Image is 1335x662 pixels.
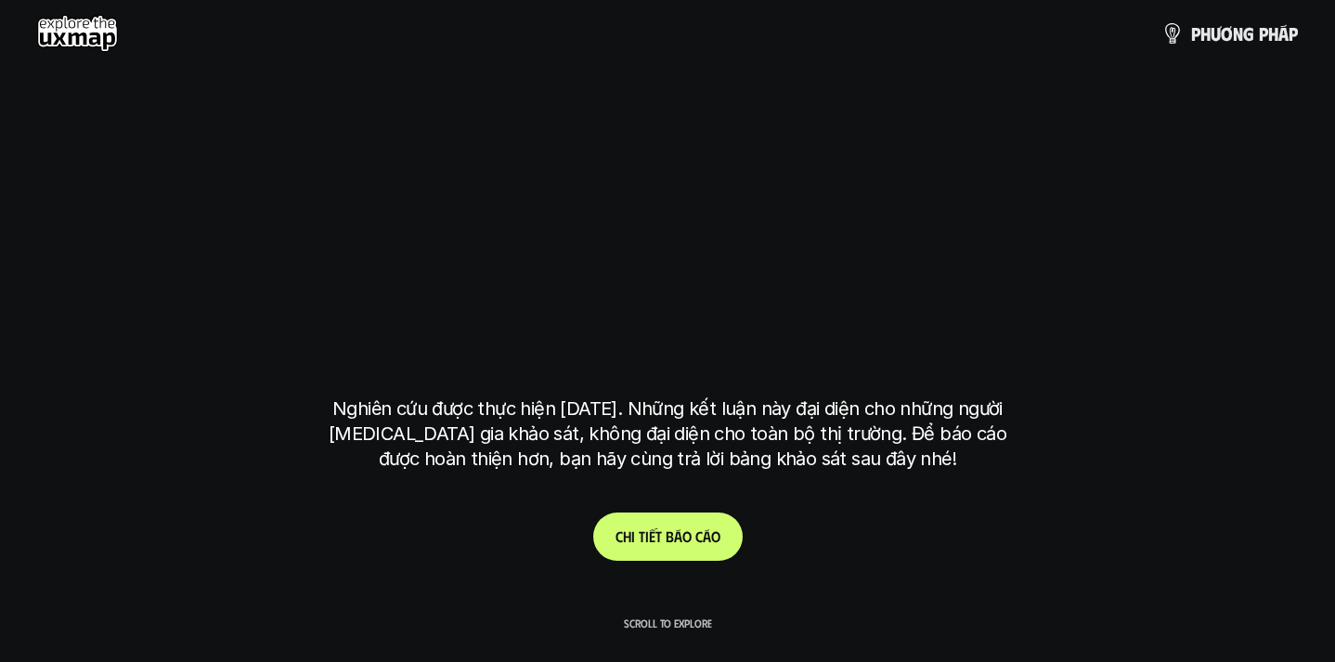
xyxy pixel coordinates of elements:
span: h [623,527,631,545]
h6: Kết quả nghiên cứu [603,107,745,128]
span: á [1278,23,1289,44]
span: C [616,527,623,545]
span: t [655,527,662,545]
span: t [639,527,645,545]
span: i [645,527,649,545]
a: Chitiếtbáocáo [593,513,743,561]
span: o [682,527,692,545]
span: p [1289,23,1298,44]
span: i [631,527,635,545]
span: c [695,527,703,545]
span: p [1259,23,1268,44]
span: á [703,527,711,545]
span: o [711,527,720,545]
p: Nghiên cứu được thực hiện [DATE]. Những kết luận này đại diện cho những người [MEDICAL_DATA] gia ... [319,396,1016,472]
span: ư [1211,23,1221,44]
span: b [666,527,674,545]
h1: phạm vi công việc của [329,153,1006,231]
p: Scroll to explore [624,617,712,630]
span: ế [649,527,655,545]
span: p [1191,23,1200,44]
span: n [1233,23,1243,44]
h1: tại [GEOGRAPHIC_DATA] [337,300,999,378]
span: ơ [1221,23,1233,44]
span: h [1200,23,1211,44]
a: phươngpháp [1161,15,1298,52]
span: g [1243,23,1254,44]
span: á [674,527,682,545]
span: h [1268,23,1278,44]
